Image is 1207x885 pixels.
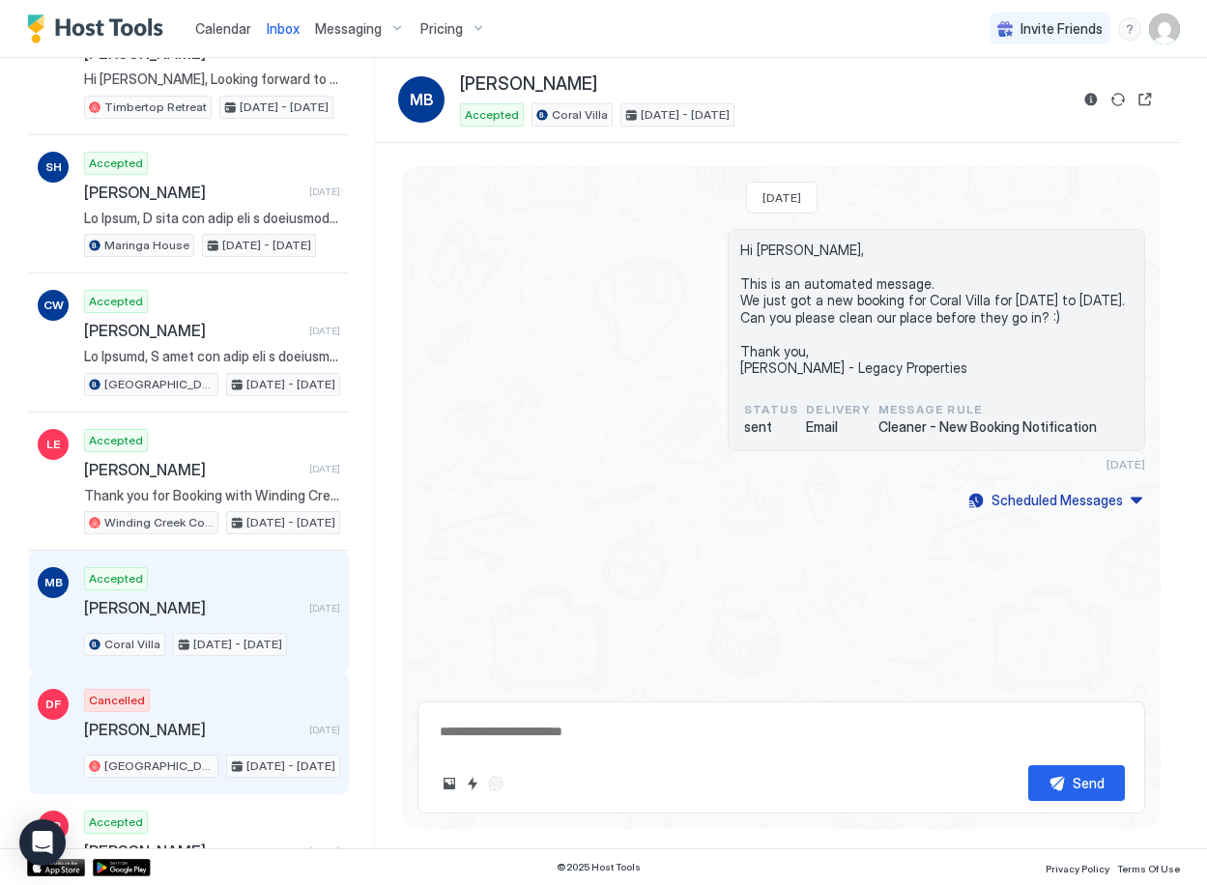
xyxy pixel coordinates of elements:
[744,418,798,436] span: sent
[878,418,1097,436] span: Cleaner - New Booking Notification
[246,376,335,393] span: [DATE] - [DATE]
[84,720,302,739] span: [PERSON_NAME]
[1134,88,1157,111] button: Open reservation
[104,636,160,653] span: Coral Villa
[878,401,1097,418] span: Message Rule
[104,99,207,116] span: Timbertop Retreat
[309,602,340,614] span: [DATE]
[762,190,801,205] span: [DATE]
[965,487,1145,513] button: Scheduled Messages
[557,861,641,873] span: © 2025 Host Tools
[1079,88,1103,111] button: Reservation information
[93,859,151,876] a: Google Play Store
[1118,17,1141,41] div: menu
[104,514,214,531] span: Winding Creek Cottage
[44,574,63,591] span: MB
[19,819,66,866] div: Open Intercom Messenger
[552,106,608,124] span: Coral Villa
[1106,457,1145,471] span: [DATE]
[806,418,871,436] span: Email
[460,73,597,96] span: [PERSON_NAME]
[315,20,382,38] span: Messaging
[89,692,145,709] span: Cancelled
[43,297,64,314] span: CW
[1117,857,1180,877] a: Terms Of Use
[89,293,143,310] span: Accepted
[1046,863,1109,874] span: Privacy Policy
[1046,857,1109,877] a: Privacy Policy
[84,348,340,365] span: Lo Ipsumd, S amet con adip eli s doeiusmod temp! I utla etdolo ma aliqu enim ad minim ven quisnos...
[246,514,335,531] span: [DATE] - [DATE]
[84,487,340,504] span: Thank you for Booking with Winding Creek Cottage! Please take a look at the bedroom/bed step up o...
[420,20,463,38] span: Pricing
[89,155,143,172] span: Accepted
[740,242,1133,377] span: Hi [PERSON_NAME], This is an automated message. We just got a new booking for Coral Villa for [DA...
[84,842,302,861] span: [PERSON_NAME]
[309,325,340,337] span: [DATE]
[1149,14,1180,44] div: User profile
[195,18,251,39] a: Calendar
[45,158,62,176] span: SH
[1106,88,1130,111] button: Sync reservation
[46,817,61,835] span: JR
[309,186,340,198] span: [DATE]
[222,237,311,254] span: [DATE] - [DATE]
[1073,773,1105,793] div: Send
[1117,863,1180,874] span: Terms Of Use
[309,463,340,475] span: [DATE]
[84,460,302,479] span: [PERSON_NAME]
[84,598,302,617] span: [PERSON_NAME]
[309,845,340,858] span: [DATE]
[267,20,300,37] span: Inbox
[806,401,871,418] span: Delivery
[1028,765,1125,801] button: Send
[104,757,214,775] span: [GEOGRAPHIC_DATA]
[104,376,214,393] span: [GEOGRAPHIC_DATA]
[84,183,302,202] span: [PERSON_NAME]
[1020,20,1103,38] span: Invite Friends
[240,99,329,116] span: [DATE] - [DATE]
[465,106,519,124] span: Accepted
[27,859,85,876] a: App Store
[84,210,340,227] span: Lo Ipsum, D sita con adip eli s doeiusmod temp! I utla etdolo ma aliqu enim ad minim ven quisnost...
[410,88,434,111] span: MB
[438,772,461,795] button: Upload image
[267,18,300,39] a: Inbox
[309,724,340,736] span: [DATE]
[46,436,60,453] span: LE
[104,237,189,254] span: Maringa House
[641,106,730,124] span: [DATE] - [DATE]
[45,696,61,713] span: DF
[991,490,1123,510] div: Scheduled Messages
[89,570,143,587] span: Accepted
[89,814,143,831] span: Accepted
[461,772,484,795] button: Quick reply
[195,20,251,37] span: Calendar
[744,401,798,418] span: status
[193,636,282,653] span: [DATE] - [DATE]
[84,321,302,340] span: [PERSON_NAME]
[27,14,172,43] a: Host Tools Logo
[246,757,335,775] span: [DATE] - [DATE]
[84,71,340,88] span: Hi [PERSON_NAME], Looking forward to our girls weekend, and some relaxation time. There will be 4...
[89,432,143,449] span: Accepted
